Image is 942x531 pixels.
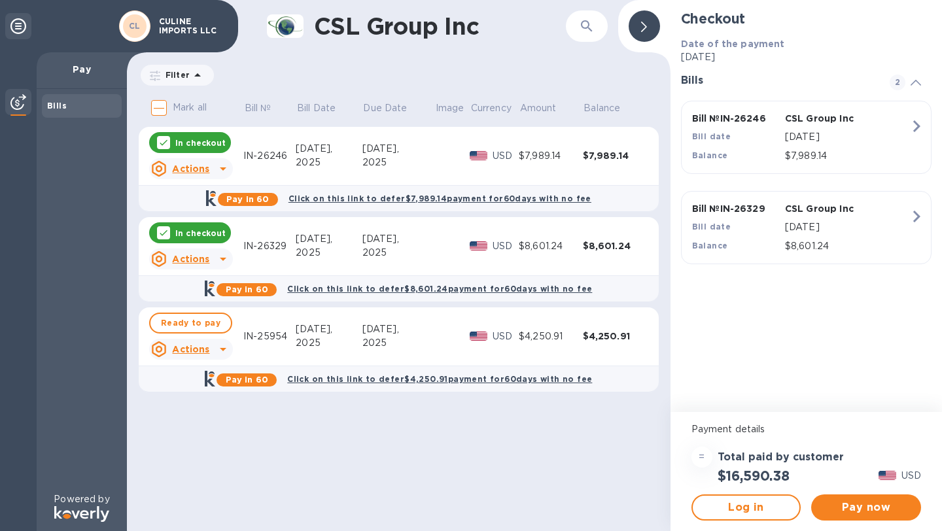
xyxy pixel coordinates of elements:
[297,101,336,115] p: Bill Date
[692,112,780,125] p: Bill № IN-26246
[785,202,873,215] p: CSL Group Inc
[245,101,288,115] span: Bill №
[691,422,921,436] p: Payment details
[296,336,362,350] div: 2025
[879,471,896,480] img: USD
[493,239,519,253] p: USD
[692,150,728,160] b: Balance
[296,232,362,246] div: [DATE],
[296,156,362,169] div: 2025
[175,228,226,239] p: In checkout
[692,202,780,215] p: Bill № IN-26329
[811,494,921,521] button: Pay now
[583,149,647,162] div: $7,989.14
[470,241,487,250] img: USD
[362,142,434,156] div: [DATE],
[362,322,434,336] div: [DATE],
[436,101,464,115] p: Image
[785,130,910,144] p: [DATE]
[314,12,566,40] h1: CSL Group Inc
[172,163,209,174] u: Actions
[47,101,67,111] b: Bills
[890,75,905,90] span: 2
[583,239,647,252] div: $8,601.24
[172,344,209,354] u: Actions
[149,313,232,334] button: Ready to pay
[159,17,224,35] p: CULINE IMPORTS LLC
[54,506,109,522] img: Logo
[681,75,874,87] h3: Bills
[172,254,209,264] u: Actions
[691,494,801,521] button: Log in
[287,374,592,384] b: Click on this link to defer $4,250.91 payment for 60 days with no fee
[583,330,647,343] div: $4,250.91
[226,284,268,294] b: Pay in 60
[245,101,271,115] p: Bill №
[681,39,785,49] b: Date of the payment
[296,322,362,336] div: [DATE],
[520,101,574,115] span: Amount
[785,239,910,253] p: $8,601.24
[692,131,731,141] b: Bill date
[363,101,407,115] p: Due Date
[47,63,116,76] p: Pay
[287,284,592,294] b: Click on this link to defer $8,601.24 payment for 60 days with no fee
[493,330,519,343] p: USD
[288,194,591,203] b: Click on this link to defer $7,989.14 payment for 60 days with no fee
[296,142,362,156] div: [DATE],
[173,101,207,114] p: Mark all
[519,239,583,253] div: $8,601.24
[519,149,583,163] div: $7,989.14
[520,101,557,115] p: Amount
[785,220,910,234] p: [DATE]
[692,241,728,250] b: Balance
[470,151,487,160] img: USD
[519,330,583,343] div: $4,250.91
[362,232,434,246] div: [DATE],
[175,137,226,148] p: In checkout
[471,101,512,115] p: Currency
[901,469,921,483] p: USD
[161,315,220,331] span: Ready to pay
[296,246,362,260] div: 2025
[584,101,637,115] span: Balance
[584,101,620,115] p: Balance
[681,50,932,64] p: [DATE]
[692,222,731,231] b: Bill date
[226,375,268,385] b: Pay in 60
[362,246,434,260] div: 2025
[54,492,109,506] p: Powered by
[243,149,296,163] div: IN-26246
[470,332,487,341] img: USD
[718,451,844,464] h3: Total paid by customer
[785,149,910,163] p: $7,989.14
[226,194,269,204] b: Pay in 60
[243,239,296,253] div: IN-26329
[362,156,434,169] div: 2025
[243,330,296,343] div: IN-25954
[691,447,712,468] div: =
[785,112,873,125] p: CSL Group Inc
[160,69,190,80] p: Filter
[681,191,932,264] button: Bill №IN-26329CSL Group IncBill date[DATE]Balance$8,601.24
[681,101,932,174] button: Bill №IN-26246CSL Group IncBill date[DATE]Balance$7,989.14
[297,101,353,115] span: Bill Date
[718,468,790,484] h2: $16,590.38
[703,500,790,515] span: Log in
[363,101,424,115] span: Due Date
[129,21,141,31] b: CL
[362,336,434,350] div: 2025
[822,500,911,515] span: Pay now
[493,149,519,163] p: USD
[681,10,932,27] h2: Checkout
